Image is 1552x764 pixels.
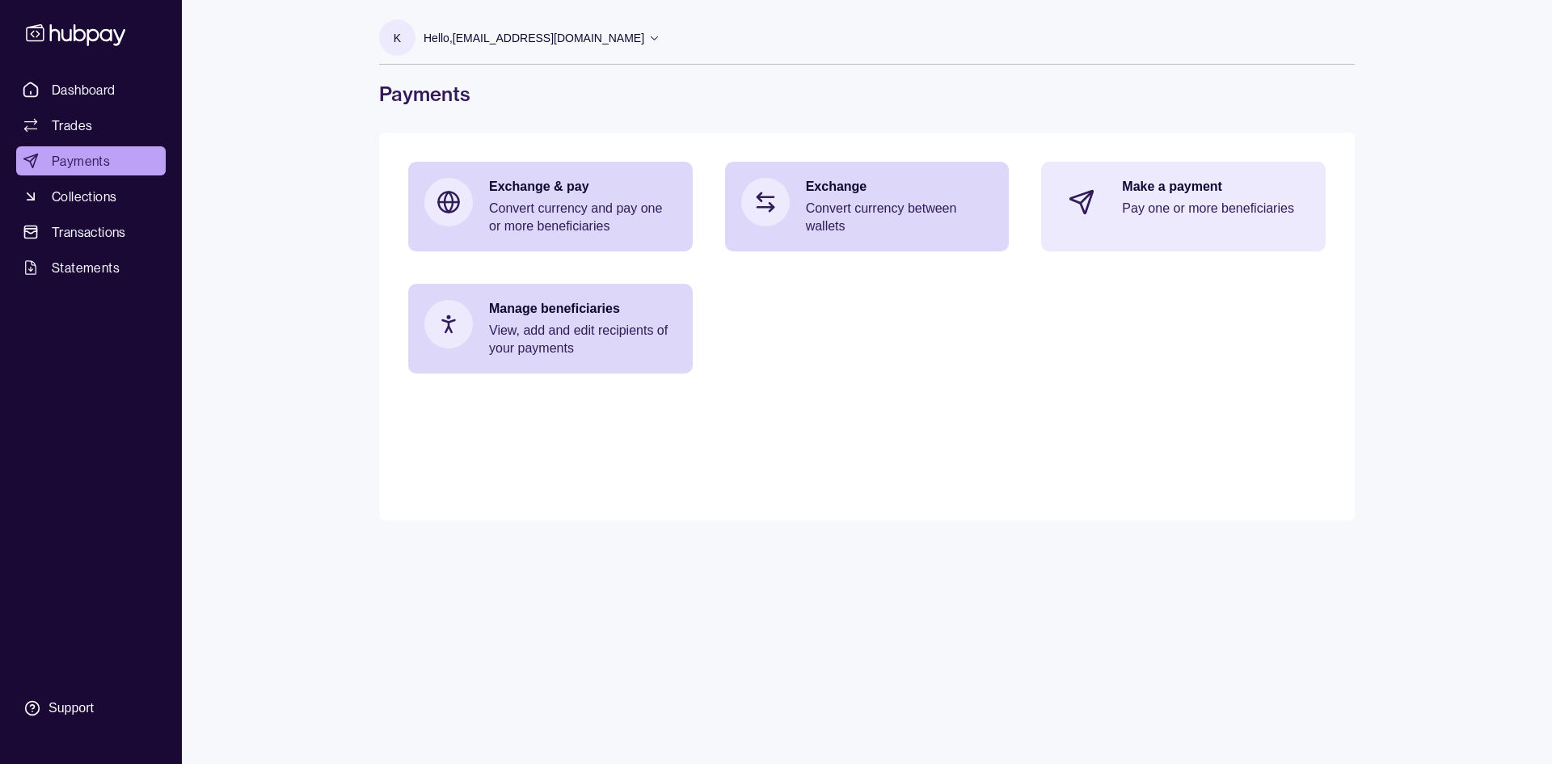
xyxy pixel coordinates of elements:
a: ExchangeConvert currency between wallets [725,162,1010,251]
span: Dashboard [52,80,116,99]
span: Trades [52,116,92,135]
p: Exchange & pay [489,178,677,196]
p: Convert currency and pay one or more beneficiaries [489,200,677,235]
a: Manage beneficiariesView, add and edit recipients of your payments [408,284,693,374]
a: Payments [16,146,166,175]
span: Collections [52,187,116,206]
p: Make a payment [1122,178,1309,196]
div: Support [48,699,94,717]
a: Trades [16,111,166,140]
a: Transactions [16,217,166,247]
p: Hello, [EMAIL_ADDRESS][DOMAIN_NAME] [424,29,644,47]
a: Collections [16,182,166,211]
a: Dashboard [16,75,166,104]
span: Payments [52,151,110,171]
p: Exchange [806,178,993,196]
p: Pay one or more beneficiaries [1122,200,1309,217]
span: Transactions [52,222,126,242]
h1: Payments [379,81,1355,107]
span: Statements [52,258,120,277]
p: Convert currency between wallets [806,200,993,235]
a: Support [16,691,166,725]
p: Manage beneficiaries [489,300,677,318]
a: Make a paymentPay one or more beneficiaries [1041,162,1326,243]
a: Statements [16,253,166,282]
p: View, add and edit recipients of your payments [489,322,677,357]
p: k [394,29,401,47]
a: Exchange & payConvert currency and pay one or more beneficiaries [408,162,693,251]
